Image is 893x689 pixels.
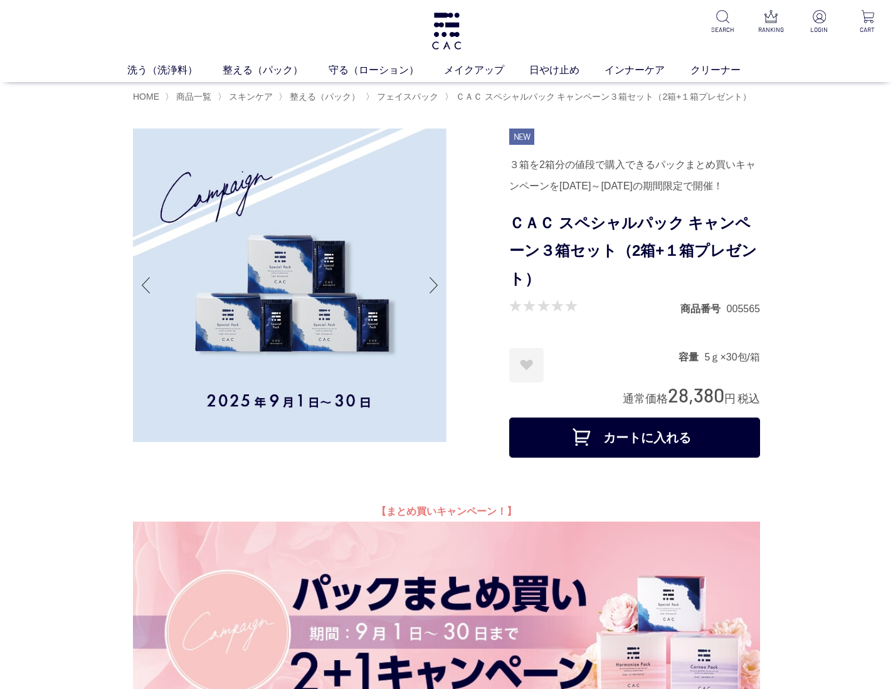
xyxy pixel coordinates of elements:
[680,302,727,315] dt: 商品番号
[690,62,766,77] a: クリーナー
[509,129,534,145] li: NEW
[278,91,363,103] li: 〉
[133,502,760,522] p: 【まとめ買いキャンペーン！】
[165,91,214,103] li: 〉
[377,92,438,102] span: フェイスパック
[756,10,786,34] a: RANKING
[223,62,328,77] a: 整える（パック）
[174,92,211,102] a: 商品一覧
[133,129,446,442] img: ＣＡＣ スペシャルパック キャンペーン３箱セット（2箱+１箱プレゼント）
[756,25,786,34] p: RANKING
[329,62,444,77] a: 守る（ローション）
[509,209,760,293] h1: ＣＡＣ スペシャルパック キャンペーン３箱セット（2箱+１箱プレゼント）
[229,92,273,102] span: スキンケア
[727,302,760,315] dd: 005565
[623,392,668,405] span: 通常価格
[605,62,690,77] a: インナーケア
[509,348,544,382] a: お気に入りに登録する
[226,92,273,102] a: スキンケア
[529,62,605,77] a: 日やけ止め
[737,392,760,405] span: 税込
[445,91,755,103] li: 〉
[705,350,760,364] dd: 5ｇ×30包/箱
[509,154,760,197] div: ３箱を2箱分の値段で購入できるパックまとめ買いキャンペーンを[DATE]～[DATE]の期間限定で開催！
[852,10,883,34] a: CART
[133,92,159,102] a: HOME
[218,91,276,103] li: 〉
[707,10,738,34] a: SEARCH
[374,92,438,102] a: フェイスパック
[852,25,883,34] p: CART
[804,25,835,34] p: LOGIN
[724,392,736,405] span: 円
[127,62,223,77] a: 洗う（洗浄料）
[453,92,752,102] a: ＣＡＣ スペシャルパック キャンペーン３箱セット（2箱+１箱プレゼント）
[456,92,752,102] span: ＣＡＣ スペシャルパック キャンペーン３箱セット（2箱+１箱プレゼント）
[707,25,738,34] p: SEARCH
[290,92,360,102] span: 整える（パック）
[430,13,463,50] img: logo
[679,350,705,364] dt: 容量
[444,62,529,77] a: メイクアップ
[509,418,760,458] button: カートに入れる
[668,383,724,406] span: 28,380
[366,91,441,103] li: 〉
[287,92,360,102] a: 整える（パック）
[176,92,211,102] span: 商品一覧
[804,10,835,34] a: LOGIN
